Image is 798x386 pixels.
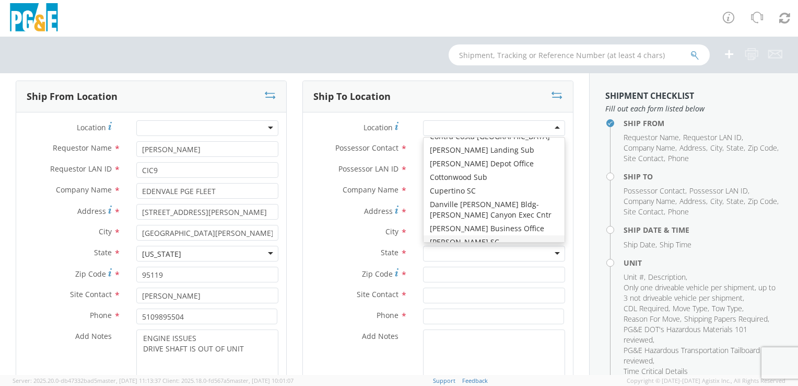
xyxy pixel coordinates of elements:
[70,289,112,299] span: Site Contact
[726,143,744,153] span: State
[362,331,398,341] span: Add Notes
[710,196,724,207] li: ,
[624,345,760,366] span: PG&E Hazardous Transportation Tailboard reviewed
[624,324,747,345] span: PG&E DOT's Hazardous Materials 101 reviewed
[624,226,782,234] h4: Ship Date & Time
[624,240,657,250] li: ,
[683,132,742,142] span: Requestor LAN ID
[462,377,488,384] a: Feedback
[624,324,780,345] li: ,
[624,196,675,206] span: Company Name
[449,44,710,65] input: Shipment, Tracking or Reference Number (at least 4 chars)
[624,272,646,282] li: ,
[624,153,664,163] span: Site Contact
[624,207,665,217] li: ,
[94,247,112,257] span: State
[624,173,782,180] h4: Ship To
[99,226,112,236] span: City
[668,153,689,163] span: Phone
[748,196,777,206] span: Zip Code
[335,143,398,153] span: Possessor Contact
[624,272,644,282] span: Unit #
[605,104,782,114] span: Fill out each form listed below
[679,196,708,207] li: ,
[624,143,677,153] li: ,
[56,185,112,195] span: Company Name
[142,249,181,259] div: [US_STATE]
[624,259,782,267] h4: Unit
[433,377,455,384] a: Support
[50,164,112,174] span: Requestor LAN ID
[748,196,779,207] li: ,
[748,143,777,153] span: Zip Code
[381,247,398,257] span: State
[13,377,161,384] span: Server: 2025.20.0-db47332bad5
[605,90,694,101] strong: Shipment Checklist
[689,186,748,196] span: Possessor LAN ID
[648,272,686,282] span: Description
[364,206,393,216] span: Address
[624,132,680,143] li: ,
[710,143,722,153] span: City
[230,377,294,384] span: master, [DATE] 10:01:07
[385,226,398,236] span: City
[362,269,393,279] span: Zip Code
[624,143,675,153] span: Company Name
[8,3,60,34] img: pge-logo-06675f144f4cfa6a6814.png
[673,303,709,314] li: ,
[624,303,668,313] span: CDL Required
[53,143,112,153] span: Requestor Name
[624,303,670,314] li: ,
[424,222,565,235] div: [PERSON_NAME] Business Office
[162,377,294,384] span: Client: 2025.18.0-fd567a5
[624,282,776,303] span: Only one driveable vehicle per shipment, up to 3 not driveable vehicle per shipment
[648,272,687,282] li: ,
[424,157,565,171] div: [PERSON_NAME] Depot Office
[710,143,724,153] li: ,
[668,207,689,217] span: Phone
[624,282,780,303] li: ,
[683,132,743,143] li: ,
[689,186,749,196] li: ,
[624,366,688,376] span: Time Critical Details
[684,314,769,324] li: ,
[624,119,782,127] h4: Ship From
[748,143,779,153] li: ,
[424,184,565,198] div: Cupertino SC
[75,331,112,341] span: Add Notes
[710,196,722,206] span: City
[97,377,161,384] span: master, [DATE] 11:13:37
[90,310,112,320] span: Phone
[624,240,655,249] span: Ship Date
[679,196,706,206] span: Address
[424,235,565,249] div: [PERSON_NAME] SC
[75,269,106,279] span: Zip Code
[624,314,682,324] li: ,
[679,143,706,153] span: Address
[424,198,565,222] div: Danville [PERSON_NAME] Bldg- [PERSON_NAME] Canyon Exec Cntr
[673,303,708,313] span: Move Type
[726,196,744,206] span: State
[624,186,687,196] li: ,
[624,314,680,324] span: Reason For Move
[424,171,565,184] div: Cottonwood Sub
[343,185,398,195] span: Company Name
[660,240,691,249] span: Ship Time
[377,310,398,320] span: Phone
[627,377,785,385] span: Copyright © [DATE]-[DATE] Agistix Inc., All Rights Reserved
[624,345,780,366] li: ,
[313,92,391,102] h3: Ship To Location
[77,122,106,132] span: Location
[712,303,742,313] span: Tow Type
[357,289,398,299] span: Site Contact
[624,196,677,207] li: ,
[726,143,745,153] li: ,
[77,206,106,216] span: Address
[679,143,708,153] li: ,
[624,153,665,164] li: ,
[624,186,685,196] span: Possessor Contact
[712,303,744,314] li: ,
[726,196,745,207] li: ,
[363,122,393,132] span: Location
[684,314,768,324] span: Shipping Papers Required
